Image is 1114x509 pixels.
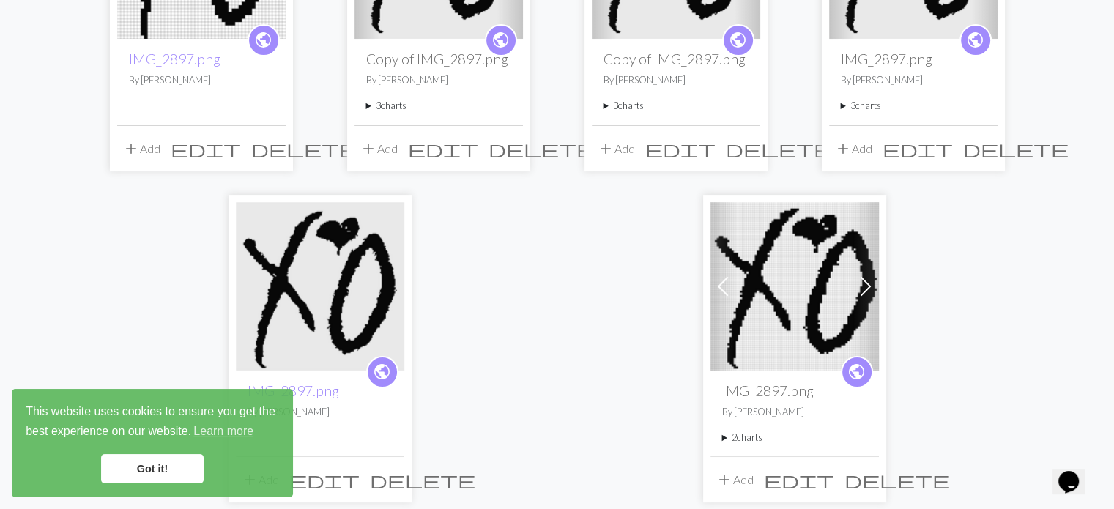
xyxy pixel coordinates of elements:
i: Edit [408,140,478,157]
button: Add [354,135,403,163]
a: public [722,24,754,56]
span: public [966,29,984,51]
span: add [597,138,614,159]
a: public [366,356,398,388]
span: edit [764,469,834,490]
span: delete [251,138,357,159]
i: Edit [883,140,953,157]
span: public [847,360,866,383]
button: Edit [877,135,958,163]
a: dismiss cookie message [101,454,204,483]
i: public [729,26,747,55]
iframe: chat widget [1052,450,1099,494]
h2: Copy of IMG_2897.png [604,51,749,67]
h2: Copy of IMG_2897.png [366,51,511,67]
summary: 2charts [722,431,867,445]
i: public [847,357,866,387]
span: This website uses cookies to ensure you get the best experience on our website. [26,403,279,442]
p: By [PERSON_NAME] [129,73,274,87]
span: public [373,360,391,383]
button: Edit [640,135,721,163]
h2: IMG_2897.png [841,51,986,67]
button: Delete [958,135,1074,163]
button: Edit [403,135,483,163]
summary: 3charts [366,99,511,113]
button: Delete [721,135,836,163]
button: Add [117,135,166,163]
p: By [PERSON_NAME] [248,405,393,419]
a: IMG_2897.png [248,382,339,399]
p: By [PERSON_NAME] [366,73,511,87]
a: IMG_2897.png [710,278,879,291]
span: delete [844,469,950,490]
span: public [491,29,510,51]
span: edit [171,138,241,159]
button: Add [829,135,877,163]
a: IMG_2897.png [129,51,220,67]
a: public [248,24,280,56]
summary: 3charts [841,99,986,113]
span: public [254,29,272,51]
span: delete [963,138,1069,159]
div: cookieconsent [12,389,293,497]
i: Edit [764,471,834,488]
span: add [360,138,377,159]
summary: 3charts [604,99,749,113]
i: public [966,26,984,55]
i: Edit [289,471,360,488]
span: edit [408,138,478,159]
span: edit [883,138,953,159]
button: Add [592,135,640,163]
a: IMG_2897.png [236,278,404,291]
button: Delete [246,135,362,163]
button: Delete [483,135,599,163]
img: IMG_2897.png [710,202,879,371]
img: IMG_2897.png [236,202,404,371]
span: delete [370,469,475,490]
i: public [373,357,391,387]
span: delete [726,138,831,159]
span: edit [289,469,360,490]
i: public [491,26,510,55]
i: Edit [645,140,716,157]
span: add [122,138,140,159]
button: Add [710,466,759,494]
button: Delete [839,466,955,494]
a: public [841,356,873,388]
i: Edit [171,140,241,157]
span: edit [645,138,716,159]
span: delete [489,138,594,159]
span: public [729,29,747,51]
a: learn more about cookies [191,420,256,442]
button: Edit [166,135,246,163]
i: public [254,26,272,55]
p: By [PERSON_NAME] [604,73,749,87]
button: Edit [759,466,839,494]
p: By [PERSON_NAME] [722,405,867,419]
span: add [716,469,733,490]
a: public [959,24,992,56]
h2: IMG_2897.png [722,382,867,399]
a: public [485,24,517,56]
button: Delete [365,466,480,494]
span: add [834,138,852,159]
button: Edit [284,466,365,494]
p: By [PERSON_NAME] [841,73,986,87]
